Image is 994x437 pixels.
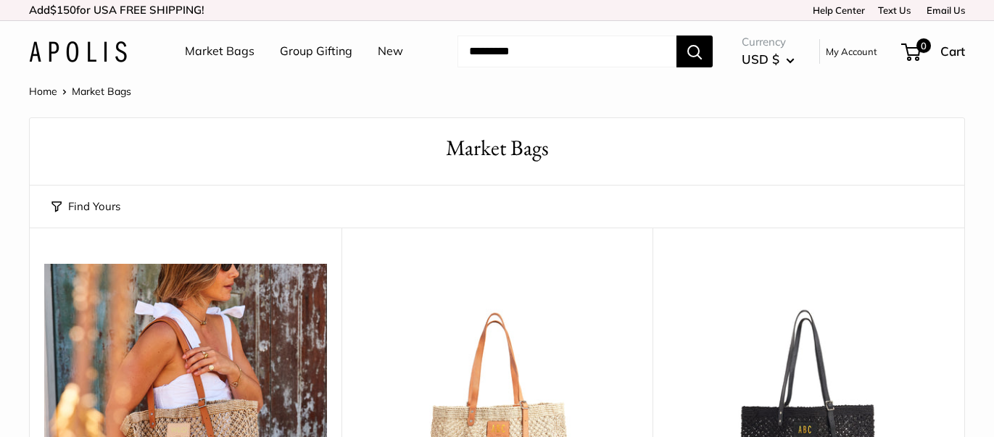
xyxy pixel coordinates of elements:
a: My Account [826,43,877,60]
a: Home [29,85,57,98]
img: Apolis [29,41,127,62]
input: Search... [457,36,676,67]
a: 0 Cart [903,40,965,63]
button: Search [676,36,713,67]
span: Cart [940,43,965,59]
span: Currency [742,32,795,52]
button: USD $ [742,48,795,71]
a: Market Bags [185,41,254,62]
a: Email Us [921,4,965,16]
a: Group Gifting [280,41,352,62]
a: Help Center [808,4,865,16]
h1: Market Bags [51,133,943,164]
button: Find Yours [51,196,120,217]
span: $150 [50,3,76,17]
nav: Breadcrumb [29,82,131,101]
span: Market Bags [72,85,131,98]
span: 0 [916,38,931,53]
a: New [378,41,403,62]
span: USD $ [742,51,779,67]
a: Text Us [878,4,911,16]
